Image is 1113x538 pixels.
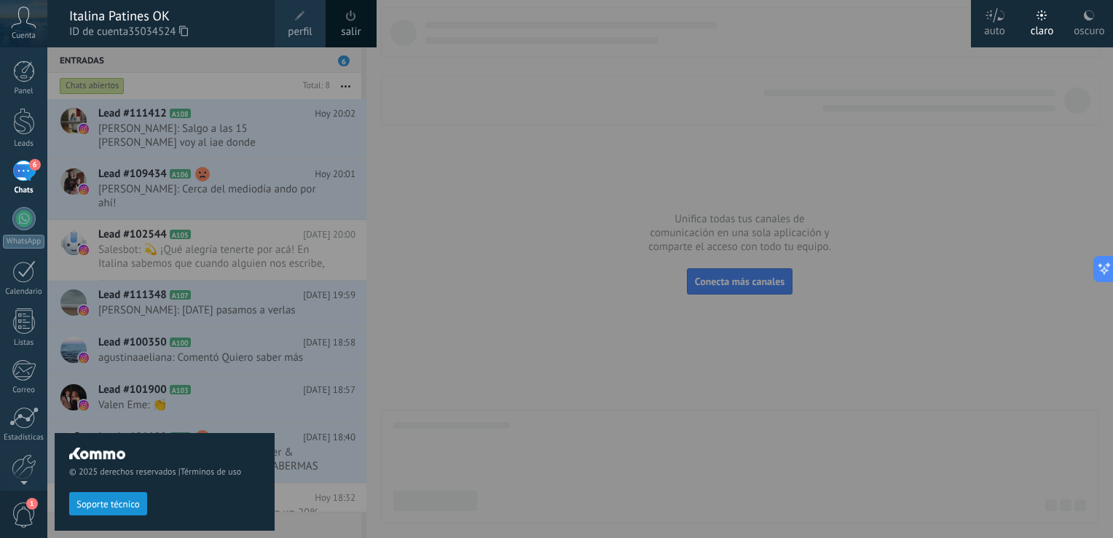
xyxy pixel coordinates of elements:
div: Italina Patines OK [69,8,260,24]
div: Listas [3,338,45,348]
div: Leads [3,139,45,149]
div: claro [1031,9,1054,47]
span: Cuenta [12,31,36,41]
span: ID de cuenta [69,24,260,40]
div: Chats [3,186,45,195]
div: WhatsApp [3,235,44,249]
button: Soporte técnico [69,492,147,515]
div: Estadísticas [3,433,45,443]
div: auto [984,9,1005,47]
span: 35034524 [128,24,188,40]
div: Panel [3,87,45,96]
div: oscuro [1074,9,1104,47]
a: salir [341,24,361,40]
span: © 2025 derechos reservados | [69,467,260,477]
div: Correo [3,386,45,395]
span: perfil [288,24,312,40]
div: Calendario [3,287,45,297]
a: Soporte técnico [69,498,147,509]
span: Soporte técnico [76,499,140,510]
span: 6 [29,159,41,171]
a: Términos de uso [181,467,241,477]
span: 1 [26,498,38,510]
